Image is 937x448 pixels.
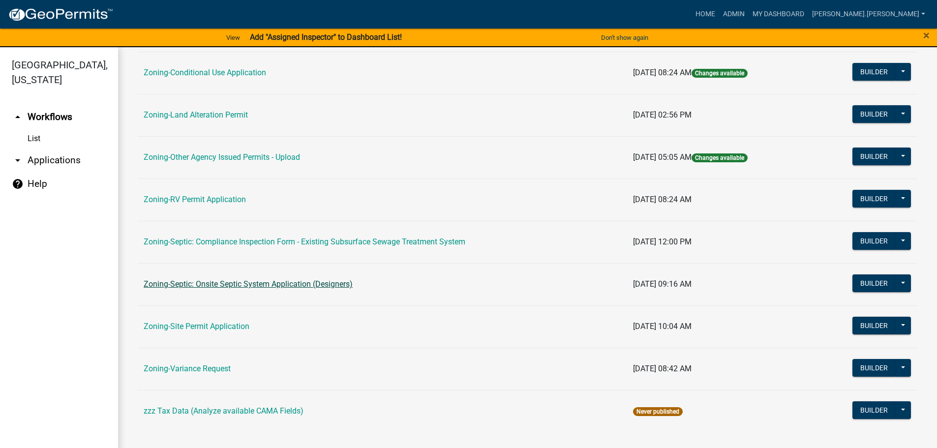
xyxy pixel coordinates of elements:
[852,232,896,250] button: Builder
[12,178,24,190] i: help
[852,105,896,123] button: Builder
[144,364,231,373] a: Zoning-Variance Request
[852,317,896,334] button: Builder
[808,5,929,24] a: [PERSON_NAME].[PERSON_NAME]
[852,190,896,208] button: Builder
[852,148,896,165] button: Builder
[923,29,930,42] span: ×
[749,5,808,24] a: My Dashboard
[692,5,719,24] a: Home
[852,359,896,377] button: Builder
[633,407,683,416] span: Never published
[144,322,249,331] a: Zoning-Site Permit Application
[144,68,266,77] a: Zoning-Conditional Use Application
[633,110,692,119] span: [DATE] 02:56 PM
[250,32,402,42] strong: Add "Assigned Inspector" to Dashboard List!
[852,401,896,419] button: Builder
[692,69,748,78] span: Changes available
[12,154,24,166] i: arrow_drop_down
[633,68,692,77] span: [DATE] 08:24 AM
[633,364,692,373] span: [DATE] 08:42 AM
[633,279,692,289] span: [DATE] 09:16 AM
[144,237,465,246] a: Zoning-Septic: Compliance Inspection Form - Existing Subsurface Sewage Treatment System
[144,279,353,289] a: Zoning-Septic: Onsite Septic System Application (Designers)
[633,237,692,246] span: [DATE] 12:00 PM
[144,110,248,119] a: Zoning-Land Alteration Permit
[144,406,303,416] a: zzz Tax Data (Analyze available CAMA Fields)
[692,153,748,162] span: Changes available
[633,152,692,162] span: [DATE] 05:05 AM
[222,30,244,46] a: View
[719,5,749,24] a: Admin
[633,195,692,204] span: [DATE] 08:24 AM
[144,195,246,204] a: Zoning-RV Permit Application
[144,152,300,162] a: Zoning-Other Agency Issued Permits - Upload
[597,30,652,46] button: Don't show again
[852,63,896,81] button: Builder
[633,322,692,331] span: [DATE] 10:04 AM
[12,111,24,123] i: arrow_drop_up
[923,30,930,41] button: Close
[852,274,896,292] button: Builder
